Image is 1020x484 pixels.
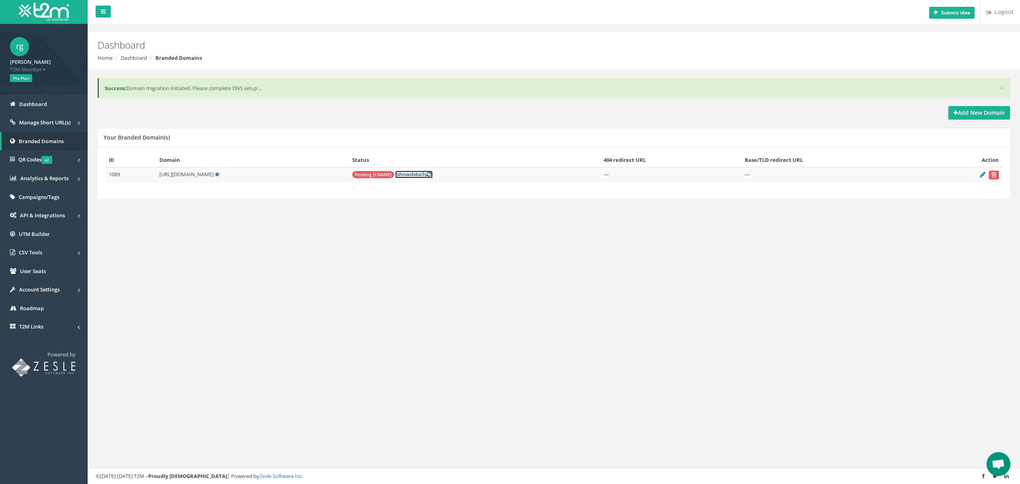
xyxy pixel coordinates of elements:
span: QR Codes [18,156,52,163]
strong: Add New Domain [953,109,1005,116]
span: Roadmap [20,305,44,312]
img: T2M [19,3,69,21]
th: ID [106,153,156,167]
div: ©[DATE]-[DATE] T2M – | Powered by [96,472,1012,480]
a: [PERSON_NAME] T2M Member [10,56,78,73]
div: Domain migration initiated. Please complete DNS setup ... [98,78,1010,98]
span: Manage Short URL(s) [19,119,71,126]
strong: [PERSON_NAME] [10,58,51,65]
span: show [397,171,410,178]
th: Action [928,153,1002,167]
span: Powered by [47,351,76,358]
a: Home [98,54,112,61]
a: Open chat [987,452,1010,476]
span: Campaigns/Tags [19,193,59,201]
strong: Branded Domains [155,54,202,61]
span: Dashboard [19,100,47,108]
td: — [741,167,928,183]
h5: Your Branded Domain(s) [104,134,170,140]
b: Submit idea [941,9,970,16]
span: T2M Member [10,66,78,73]
th: Base/TLD redirect URL [741,153,928,167]
a: Add New Domain [948,106,1010,120]
strong: Proudly [DEMOGRAPHIC_DATA] [148,472,227,480]
span: rg [10,37,29,56]
span: API & Integrations [20,212,65,219]
img: T2M URL Shortener powered by Zesle Software Inc. [12,358,76,377]
span: User Seats [20,268,46,275]
span: Pro Plan [10,74,32,82]
a: Dashboard [121,54,147,61]
td: 1089 [106,167,156,183]
button: Submit idea [929,7,975,19]
th: 404 redirect URL [600,153,741,167]
button: × [999,84,1004,92]
span: Analytics & Reports [20,175,69,182]
span: Account Settings [19,286,60,293]
th: Status [349,153,600,167]
span: UTM Builder [19,230,50,238]
span: T2M Links [19,323,43,330]
a: Default [215,171,220,178]
td: — [600,167,741,183]
span: Pending [CNAME] [352,171,394,178]
a: Zesle Software Inc. [259,472,303,480]
b: Success: [105,85,126,92]
h2: Dashboard [98,40,856,50]
a: [showdetails] [395,171,433,178]
span: [URL][DOMAIN_NAME] [159,171,214,178]
span: CSV Tools [19,249,42,256]
span: v2 [41,156,52,164]
span: Branded Domains [19,138,64,145]
th: Domain [156,153,349,167]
